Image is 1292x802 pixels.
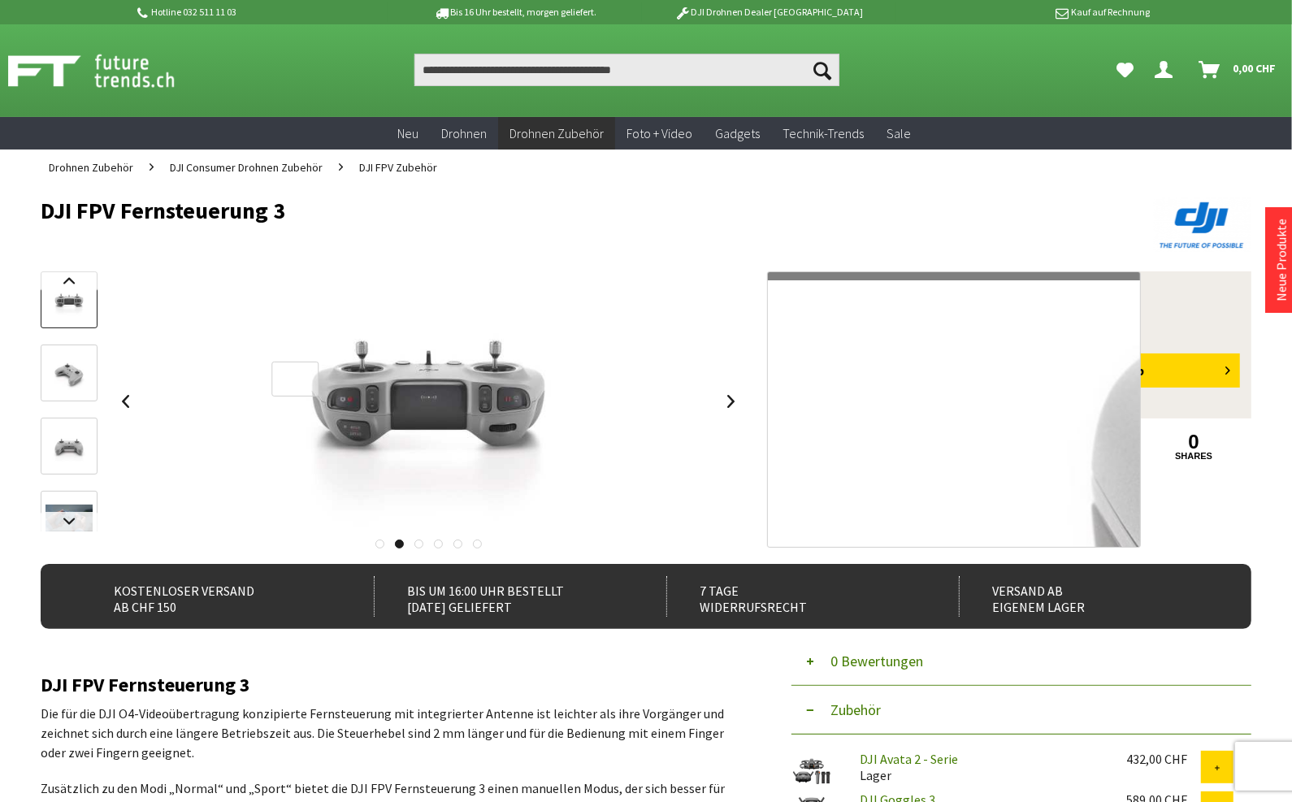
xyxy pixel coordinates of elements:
[170,160,323,175] span: DJI Consumer Drohnen Zubehör
[666,576,924,617] div: 7 Tage Widerrufsrecht
[1192,54,1284,86] a: Warenkorb
[414,54,839,86] input: Produkt, Marke, Kategorie, EAN, Artikelnummer…
[134,2,388,22] p: Hotline 032 511 11 03
[1138,451,1250,462] a: shares
[441,125,487,141] span: Drohnen
[875,117,922,150] a: Sale
[81,576,339,617] div: Kostenloser Versand ab CHF 150
[430,117,498,150] a: Drohnen
[771,117,875,150] a: Technik-Trends
[162,150,331,185] a: DJI Consumer Drohnen Zubehör
[860,751,958,767] a: DJI Avata 2 - Serie
[509,125,604,141] span: Drohnen Zubehör
[715,125,760,141] span: Gadgets
[642,2,895,22] p: DJI Drohnen Dealer [GEOGRAPHIC_DATA]
[959,576,1216,617] div: Versand ab eigenem Lager
[1154,198,1251,252] img: DJI
[783,125,864,141] span: Technik-Trends
[1108,54,1142,86] a: Meine Favoriten
[1148,54,1186,86] a: Dein Konto
[41,704,743,762] p: Die für die DJI O4-Videoübertragung konzipierte Fernsteuerung mit integrierter Antenne ist leicht...
[498,117,615,150] a: Drohnen Zubehör
[41,150,141,185] a: Drohnen Zubehör
[374,576,631,617] div: Bis um 16:00 Uhr bestellt [DATE] geliefert
[359,160,437,175] span: DJI FPV Zubehör
[1138,433,1250,451] a: 0
[847,751,1113,783] div: Lager
[805,54,839,86] button: Suchen
[791,686,1251,735] button: Zubehör
[41,198,1009,223] h1: DJI FPV Fernsteuerung 3
[386,117,430,150] a: Neu
[791,751,832,791] img: DJI Avata 2 - Serie
[791,637,1251,686] button: 0 Bewertungen
[1233,55,1276,81] span: 0,00 CHF
[351,150,445,185] a: DJI FPV Zubehör
[49,160,133,175] span: Drohnen Zubehör
[704,117,771,150] a: Gadgets
[397,125,418,141] span: Neu
[1126,751,1201,767] div: 432,00 CHF
[41,674,743,696] h2: DJI FPV Fernsteuerung 3
[388,2,641,22] p: Bis 16 Uhr bestellt, morgen geliefert.
[887,125,911,141] span: Sale
[626,125,692,141] span: Foto + Video
[8,50,210,91] img: Shop Futuretrends - zur Startseite wechseln
[895,2,1149,22] p: Kauf auf Rechnung
[615,117,704,150] a: Foto + Video
[1273,219,1290,301] a: Neue Produkte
